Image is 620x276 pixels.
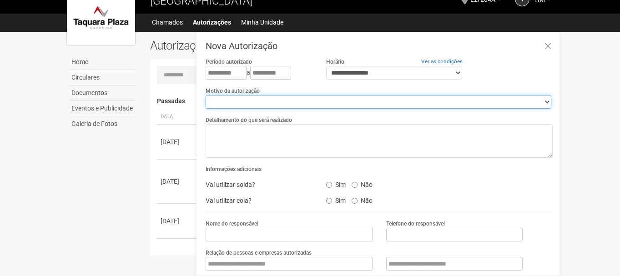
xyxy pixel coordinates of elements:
[326,182,332,188] input: Sim
[206,41,553,50] h3: Nova Autorização
[352,178,373,189] label: Não
[150,39,345,52] h2: Autorizações
[161,216,194,226] div: [DATE]
[69,116,136,131] a: Galeria de Fotos
[206,220,258,228] label: Nome do responsável
[161,177,194,186] div: [DATE]
[161,137,194,146] div: [DATE]
[326,198,332,204] input: Sim
[206,87,260,95] label: Motivo da autorização
[193,16,231,29] a: Autorizações
[206,249,312,257] label: Relação de pessoas e empresas autorizadas
[157,98,547,105] h4: Passadas
[421,58,463,65] a: Ver as condições
[326,178,346,189] label: Sim
[69,101,136,116] a: Eventos e Publicidade
[241,16,283,29] a: Minha Unidade
[326,194,346,205] label: Sim
[152,16,183,29] a: Chamados
[206,66,312,80] div: a
[199,194,319,207] div: Vai utilizar cola?
[69,55,136,70] a: Home
[206,58,252,66] label: Período autorizado
[206,165,262,173] label: Informações adicionais
[352,198,358,204] input: Não
[69,85,136,101] a: Documentos
[199,178,319,191] div: Vai utilizar solda?
[352,182,358,188] input: Não
[386,220,445,228] label: Telefone do responsável
[352,194,373,205] label: Não
[69,70,136,85] a: Circulares
[206,116,292,124] label: Detalhamento do que será realizado
[157,110,198,125] th: Data
[326,58,344,66] label: Horário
